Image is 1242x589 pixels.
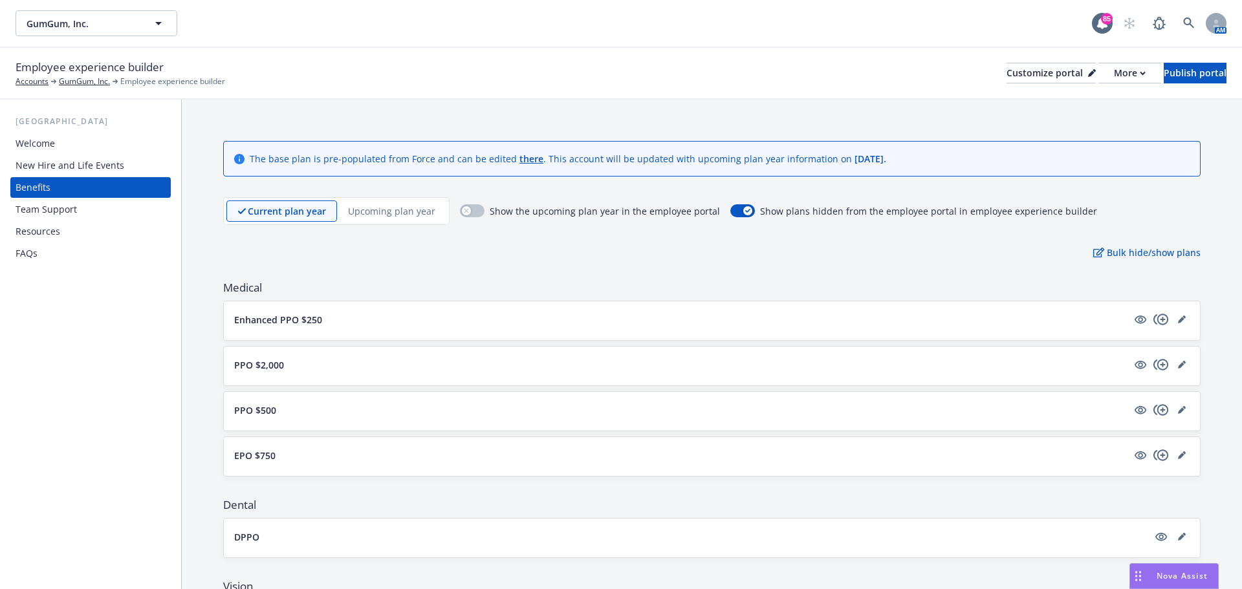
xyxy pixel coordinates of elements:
p: Upcoming plan year [348,204,435,218]
button: DPPO [234,530,1148,544]
span: Employee experience builder [16,59,164,76]
div: Drag to move [1130,564,1146,588]
button: PPO $500 [234,403,1128,417]
a: editPencil [1174,312,1190,327]
span: Employee experience builder [120,76,225,87]
span: Medical [223,280,1201,295]
button: PPO $2,000 [234,358,1128,372]
p: Current plan year [248,204,326,218]
a: editPencil [1174,402,1190,418]
a: editPencil [1174,447,1190,463]
span: Dental [223,497,1201,513]
a: GumGum, Inc. [59,76,110,87]
a: visible [1133,312,1148,327]
span: GumGum, Inc. [27,17,138,30]
button: Publish portal [1164,63,1226,83]
a: Start snowing [1117,10,1142,36]
a: editPencil [1174,357,1190,372]
a: copyPlus [1153,312,1169,327]
a: New Hire and Life Events [10,155,171,176]
a: Benefits [10,177,171,198]
div: FAQs [16,243,38,264]
p: EPO $750 [234,449,276,462]
a: Welcome [10,133,171,154]
a: visible [1133,447,1148,463]
div: Benefits [16,177,50,198]
div: More [1114,63,1146,83]
span: The base plan is pre-populated from Force and can be edited [250,153,519,165]
div: [GEOGRAPHIC_DATA] [10,115,171,128]
button: More [1098,63,1161,83]
span: Show plans hidden from the employee portal in employee experience builder [760,204,1097,218]
p: PPO $2,000 [234,358,284,372]
a: Accounts [16,76,49,87]
div: Resources [16,221,60,242]
a: Team Support [10,199,171,220]
p: DPPO [234,530,259,544]
a: Report a Bug [1146,10,1172,36]
a: copyPlus [1153,447,1169,463]
a: copyPlus [1153,402,1169,418]
button: GumGum, Inc. [16,10,177,36]
p: Enhanced PPO $250 [234,313,322,327]
div: 85 [1101,13,1113,25]
a: copyPlus [1153,357,1169,372]
button: Enhanced PPO $250 [234,313,1128,327]
a: there [519,153,543,165]
a: Search [1176,10,1202,36]
span: Show the upcoming plan year in the employee portal [490,204,720,218]
a: visible [1153,529,1169,544]
a: FAQs [10,243,171,264]
span: . This account will be updated with upcoming plan year information on [543,153,855,165]
a: visible [1133,357,1148,372]
a: editPencil [1174,529,1190,544]
div: Welcome [16,133,55,154]
button: Nova Assist [1129,563,1219,589]
button: EPO $750 [234,449,1128,462]
button: Customize portal [1007,63,1096,83]
span: Nova Assist [1157,570,1208,581]
a: Resources [10,221,171,242]
p: Bulk hide/show plans [1093,246,1201,259]
span: [DATE] . [855,153,886,165]
p: PPO $500 [234,403,276,417]
a: visible [1133,402,1148,418]
div: Team Support [16,199,77,220]
div: New Hire and Life Events [16,155,124,176]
